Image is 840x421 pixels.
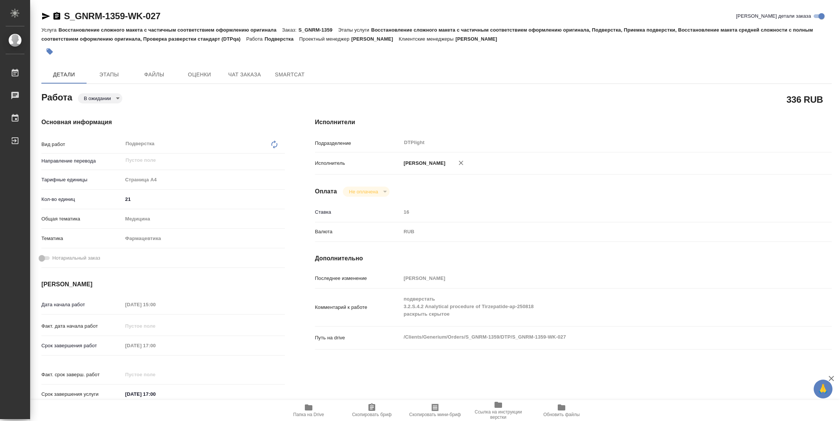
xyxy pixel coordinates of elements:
[338,27,371,33] p: Этапы услуги
[315,187,337,196] h4: Оплата
[52,12,61,21] button: Скопировать ссылку
[277,400,340,421] button: Папка на Drive
[123,389,189,400] input: ✎ Введи что-нибудь
[298,27,338,33] p: S_GNRM-1359
[299,36,351,42] p: Проектный менеджер
[543,412,580,417] span: Обновить файлы
[64,11,160,21] a: S_GNRM-1359-WK-027
[315,304,401,311] p: Комментарий к работе
[82,95,113,102] button: В ожидании
[41,157,123,165] p: Направление перевода
[227,70,263,79] span: Чат заказа
[46,70,82,79] span: Детали
[315,208,401,216] p: Ставка
[352,36,399,42] p: [PERSON_NAME]
[78,93,122,103] div: В ожидании
[246,36,265,42] p: Работа
[315,160,401,167] p: Исполнитель
[41,301,123,309] p: Дата начала работ
[136,70,172,79] span: Файлы
[125,156,267,165] input: Пустое поле
[787,93,823,106] h2: 336 RUB
[41,235,123,242] p: Тематика
[91,70,127,79] span: Этапы
[340,400,403,421] button: Скопировать бриф
[401,160,446,167] p: [PERSON_NAME]
[453,155,469,171] button: Удалить исполнителя
[41,215,123,223] p: Общая тематика
[403,400,467,421] button: Скопировать мини-бриф
[41,176,123,184] p: Тарифные единицы
[52,254,100,262] span: Нотариальный заказ
[401,225,789,238] div: RUB
[123,321,189,331] input: Пустое поле
[401,331,789,343] textarea: /Clients/Generium/Orders/S_GNRM-1359/DTP/S_GNRM-1359-WK-027
[123,232,285,245] div: Фармацевтика
[471,409,525,420] span: Ссылка на инструкции верстки
[41,27,58,33] p: Услуга
[41,118,285,127] h4: Основная информация
[282,27,298,33] p: Заказ:
[123,213,285,225] div: Медицина
[315,275,401,282] p: Последнее изменение
[41,43,58,60] button: Добавить тэг
[736,12,811,20] span: [PERSON_NAME] детали заказа
[41,12,50,21] button: Скопировать ссылку для ЯМессенджера
[814,380,832,398] button: 🙏
[455,36,503,42] p: [PERSON_NAME]
[41,90,72,103] h2: Работа
[401,273,789,284] input: Пустое поле
[315,140,401,147] p: Подразделение
[343,187,389,197] div: В ожидании
[315,334,401,342] p: Путь на drive
[530,400,593,421] button: Обновить файлы
[401,293,789,321] textarea: подверстать 3.2.S.4.2 Analytical procedure of Tirzepatide-ap-250818 раскрыть скрытое
[123,194,285,205] input: ✎ Введи что-нибудь
[265,36,299,42] p: Подверстка
[41,342,123,350] p: Срок завершения работ
[272,70,308,79] span: SmartCat
[123,340,189,351] input: Пустое поле
[123,299,189,310] input: Пустое поле
[41,141,123,148] p: Вид работ
[123,173,285,186] div: Страница А4
[315,118,832,127] h4: Исполнители
[181,70,218,79] span: Оценки
[409,412,461,417] span: Скопировать мини-бриф
[41,391,123,398] p: Срок завершения услуги
[399,36,455,42] p: Клиентские менеджеры
[58,27,282,33] p: Восстановление сложного макета с частичным соответствием оформлению оригинала
[123,369,189,380] input: Пустое поле
[41,322,123,330] p: Факт. дата начала работ
[41,196,123,203] p: Кол-во единиц
[315,228,401,236] p: Валюта
[347,188,380,195] button: Не оплачена
[41,280,285,289] h4: [PERSON_NAME]
[41,27,813,42] p: Восстановление сложного макета с частичным соответствием оформлению оригинала, Подверстка, Приемк...
[41,371,123,378] p: Факт. срок заверш. работ
[817,381,829,397] span: 🙏
[467,400,530,421] button: Ссылка на инструкции верстки
[401,207,789,217] input: Пустое поле
[352,412,391,417] span: Скопировать бриф
[315,254,832,263] h4: Дополнительно
[293,412,324,417] span: Папка на Drive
